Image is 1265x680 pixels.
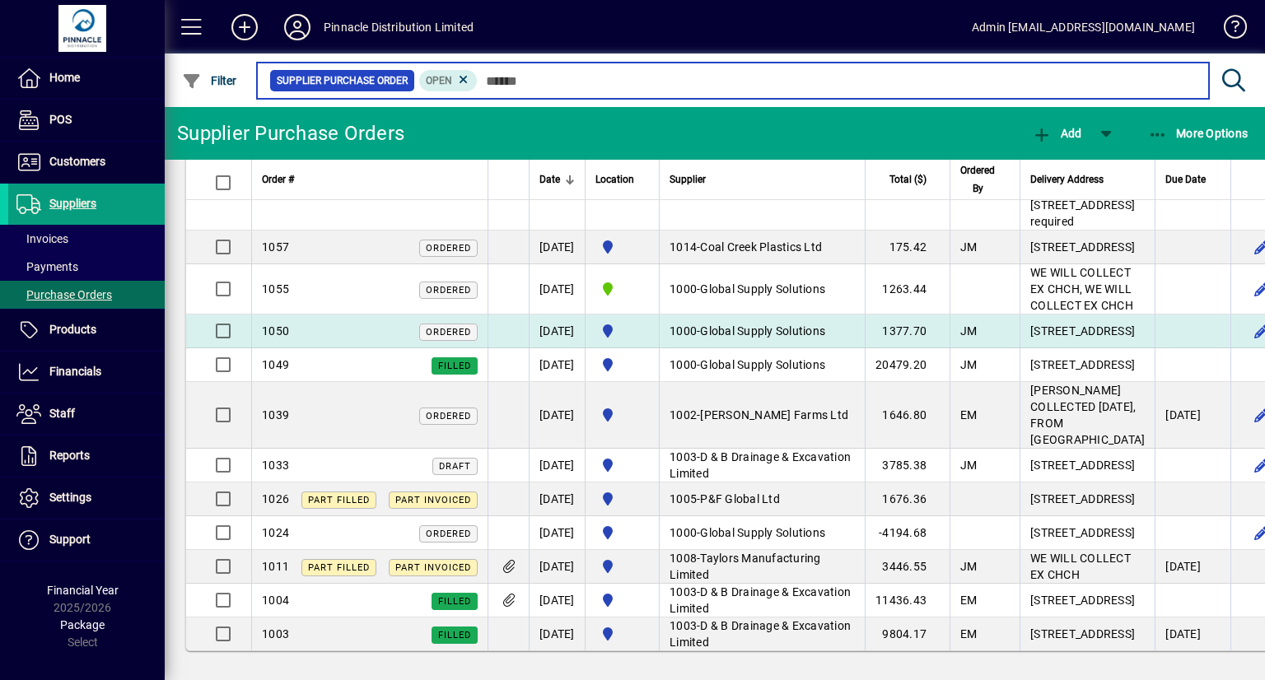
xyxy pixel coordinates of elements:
a: POS [8,100,165,141]
span: Delivery Address [1030,170,1104,189]
span: 1002 [670,408,697,422]
a: Customers [8,142,165,183]
td: [STREET_ADDRESS] [1020,617,1155,650]
span: Staff [49,407,75,420]
span: 1003 [670,585,697,598]
td: - [659,617,865,650]
span: Global Supply Solutions [700,526,825,539]
span: Pinnacle Distribution [595,321,649,341]
span: Global Supply Solutions [700,324,825,338]
span: Pinnacle Distribution [595,523,649,543]
td: 1377.70 [865,314,950,348]
span: Global Supply Solutions [700,282,825,296]
a: Payments [8,253,165,281]
div: Due Date [1165,170,1221,189]
span: Supplier Purchase Order [277,72,408,89]
span: Pinnacle Distribution [595,624,649,644]
td: [STREET_ADDRESS] [1020,516,1155,550]
td: [STREET_ADDRESS] [1020,348,1155,382]
span: 1014 [670,240,697,254]
span: JM [960,358,978,371]
span: Products [49,323,96,336]
span: Filled [438,630,471,640]
a: Home [8,58,165,99]
div: Pinnacle Distribution Limited [324,14,474,40]
td: [DATE] [529,482,585,516]
span: 1011 [262,560,289,573]
td: [DATE] [529,550,585,584]
td: - [659,584,865,617]
span: Location [595,170,634,189]
span: 1033 [262,459,289,472]
span: Reports [49,449,90,462]
span: Invoices [16,232,68,245]
span: Support [49,533,91,546]
td: [STREET_ADDRESS] [1020,449,1155,482]
button: Filter [178,66,241,95]
span: Due Date [1165,170,1206,189]
td: [STREET_ADDRESS] [1020,231,1155,264]
span: 1050 [262,324,289,338]
span: Part Filled [308,562,370,573]
span: 1008 [670,552,697,565]
span: JM [960,459,978,472]
span: Order # [262,170,294,189]
td: - [659,264,865,314]
span: Supplier [670,170,706,189]
span: 1000 [670,282,697,296]
a: Financials [8,352,165,393]
td: WE WILL COLLECT EX CHCH [1020,550,1155,584]
span: 1003 [262,627,289,640]
div: Total ($) [875,170,941,189]
span: EM [960,627,978,640]
span: Package [60,618,105,631]
span: EM [960,408,978,422]
span: Coal Creek Plastics Ltd [700,240,822,254]
span: Total ($) [889,170,927,189]
td: - [659,449,865,482]
button: Add [1028,119,1085,148]
span: Ordered [426,243,471,254]
td: - [659,482,865,516]
span: Pinnacle Distribution [595,405,649,425]
span: Financials [49,365,101,378]
span: Ordered [426,327,471,338]
a: Invoices [8,225,165,253]
a: Support [8,519,165,561]
div: Ordered By [960,161,1010,198]
span: Filter [182,74,237,87]
td: [DATE] [1155,617,1230,650]
span: Ordered [426,411,471,422]
td: 175.42 [865,231,950,264]
span: Pinnacle Distribution [595,557,649,576]
td: [DATE] [1155,382,1230,449]
td: 9804.17 [865,617,950,650]
span: Part Invoiced [395,562,471,573]
span: Ordered [426,285,471,296]
span: 1000 [670,358,697,371]
span: Pinnacle Distribution [595,237,649,257]
button: Add [218,12,271,42]
td: [DATE] [529,516,585,550]
td: - [659,231,865,264]
span: Draft [439,461,471,472]
span: P&F Global Ltd [700,492,780,505]
td: - [659,550,865,584]
button: More Options [1144,119,1253,148]
span: 1057 [262,240,289,254]
span: JM [960,240,978,254]
span: 1003 [670,450,697,463]
td: - [659,314,865,348]
span: Taylors Manufacturing Limited [670,552,821,581]
td: WE WILL COLLECT EX CHCH, WE WILL COLLECT EX CHCH [1020,264,1155,314]
td: 3446.55 [865,550,950,584]
div: Supplier Purchase Orders [177,120,404,147]
div: Location [595,170,649,189]
div: Admin [EMAIL_ADDRESS][DOMAIN_NAME] [972,14,1195,40]
span: Customers [49,155,105,168]
span: D & B Drainage & Excavation Limited [670,585,851,615]
span: EM [960,594,978,607]
span: D & B Drainage & Excavation Limited [670,450,851,480]
span: Filled [438,596,471,607]
span: 1000 [670,324,697,338]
